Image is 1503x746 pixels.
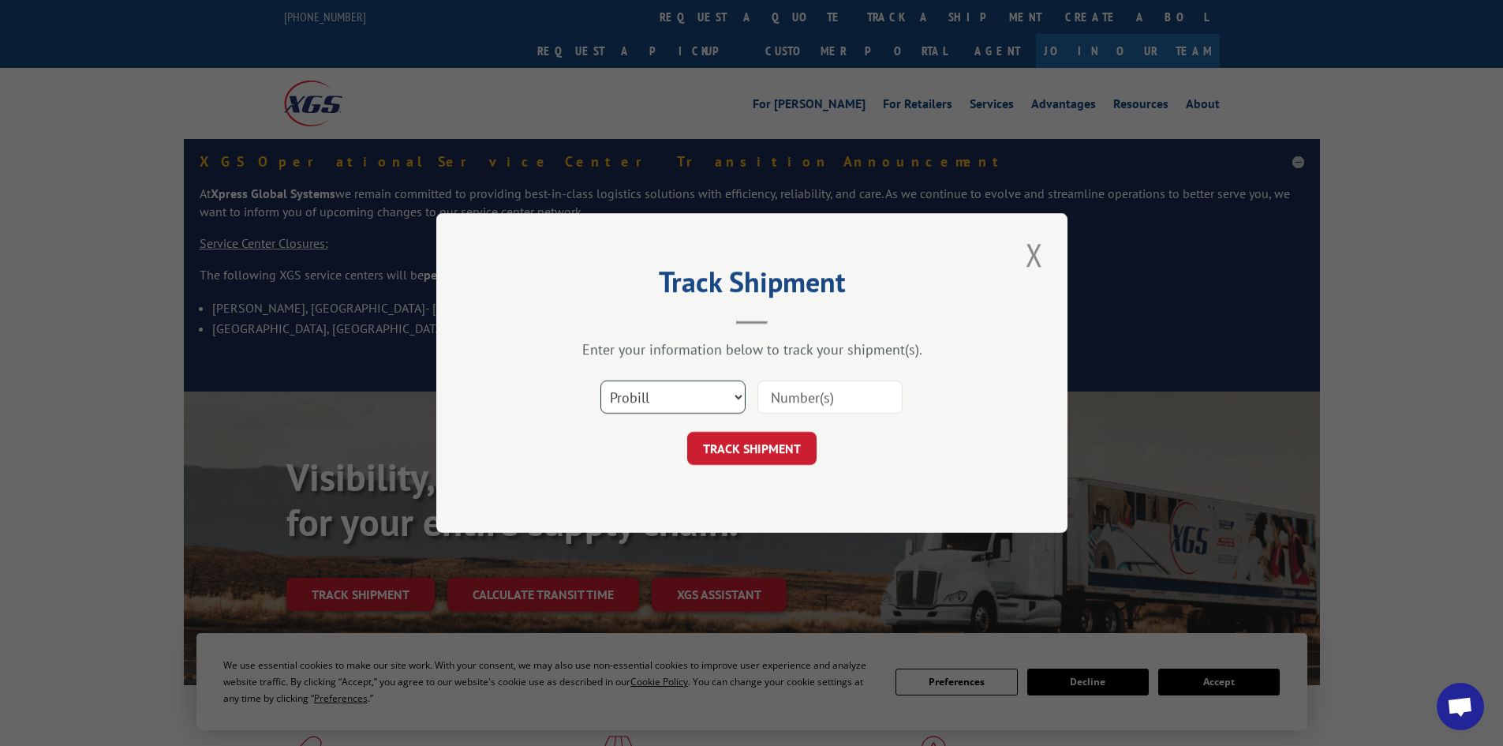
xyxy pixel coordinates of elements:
input: Number(s) [757,380,903,414]
a: Open chat [1437,683,1484,730]
div: Enter your information below to track your shipment(s). [515,340,989,358]
button: TRACK SHIPMENT [687,432,817,465]
h2: Track Shipment [515,271,989,301]
button: Close modal [1021,233,1048,276]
